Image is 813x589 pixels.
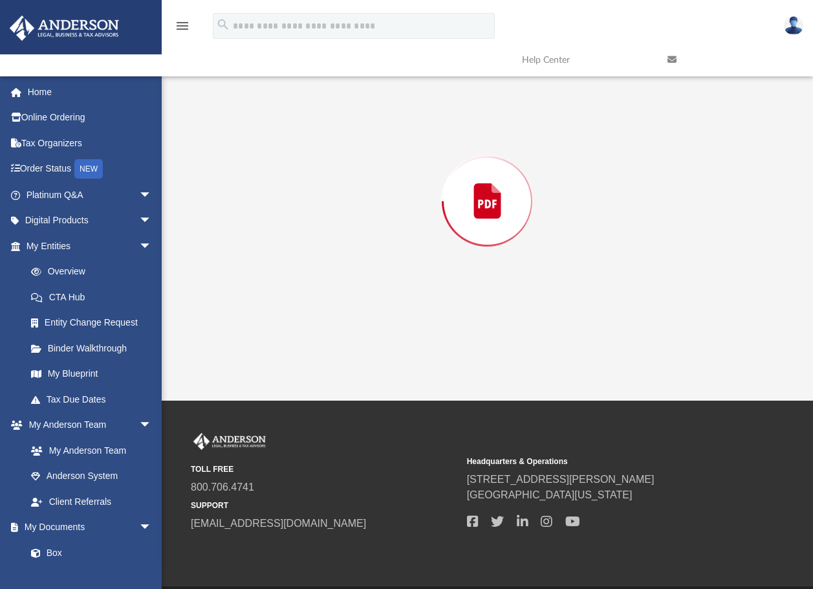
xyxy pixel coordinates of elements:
span: arrow_drop_down [139,412,165,439]
a: Help Center [512,34,658,85]
a: Tax Due Dates [18,386,171,412]
a: Entity Change Request [18,310,171,336]
a: Client Referrals [18,489,165,515]
a: CTA Hub [18,284,171,310]
small: SUPPORT [191,500,458,511]
a: Overview [18,259,171,285]
a: Home [9,79,171,105]
a: Box [18,540,158,566]
a: My Anderson Teamarrow_drop_down [9,412,165,438]
a: Online Ordering [9,105,171,131]
a: [EMAIL_ADDRESS][DOMAIN_NAME] [191,518,366,529]
a: Platinum Q&Aarrow_drop_down [9,182,171,208]
small: Headquarters & Operations [467,456,734,467]
img: Anderson Advisors Platinum Portal [6,16,123,41]
div: NEW [74,159,103,179]
a: menu [175,25,190,34]
a: My Documentsarrow_drop_down [9,515,165,540]
span: arrow_drop_down [139,233,165,260]
a: My Anderson Team [18,438,158,463]
a: My Blueprint [18,361,165,387]
i: menu [175,18,190,34]
a: [GEOGRAPHIC_DATA][US_STATE] [467,489,633,500]
img: Anderson Advisors Platinum Portal [191,433,268,450]
a: Anderson System [18,463,165,489]
span: arrow_drop_down [139,208,165,234]
a: Binder Walkthrough [18,335,171,361]
a: My Entitiesarrow_drop_down [9,233,171,259]
i: search [216,17,230,32]
a: 800.706.4741 [191,482,254,493]
span: arrow_drop_down [139,182,165,208]
span: arrow_drop_down [139,515,165,541]
img: User Pic [784,16,803,35]
a: Order StatusNEW [9,156,171,183]
a: Digital Productsarrow_drop_down [9,208,171,234]
small: TOLL FREE [191,463,458,475]
a: Tax Organizers [9,130,171,156]
a: [STREET_ADDRESS][PERSON_NAME] [467,474,655,485]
